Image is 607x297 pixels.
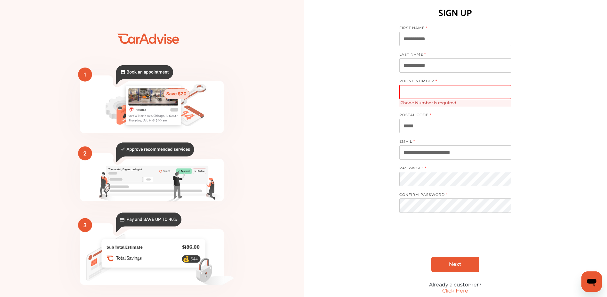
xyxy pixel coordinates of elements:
[581,271,602,292] iframe: Button to launch messaging window
[438,6,472,21] h1: SIGN UP
[399,166,505,172] label: PASSWORD
[399,79,505,85] label: PHONE NUMBER
[399,192,505,198] label: CONFIRM PASSWORD
[399,113,505,119] label: POSTAL CODE
[442,288,468,294] a: Click Here
[183,255,190,262] text: 💰
[399,99,511,107] span: Phone Number is required
[399,139,505,145] label: EMAIL
[431,257,479,272] a: Next
[407,227,504,252] iframe: reCAPTCHA
[399,52,505,58] label: LAST NAME
[449,261,461,267] span: Next
[399,26,505,32] label: FIRST NAME
[399,282,511,288] div: Already a customer?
